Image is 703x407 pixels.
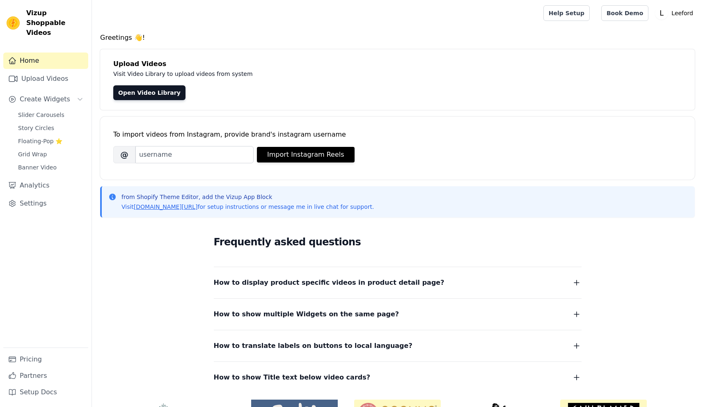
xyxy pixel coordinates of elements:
a: Slider Carousels [13,109,88,121]
span: How to display product specific videos in product detail page? [214,277,444,288]
a: Home [3,53,88,69]
a: Upload Videos [3,71,88,87]
button: How to show Title text below video cards? [214,372,582,383]
h2: Frequently asked questions [214,234,582,250]
a: Banner Video [13,162,88,173]
img: Vizup [7,16,20,30]
text: L [660,9,664,17]
a: Book Demo [601,5,648,21]
button: Import Instagram Reels [257,147,355,162]
a: Analytics [3,177,88,194]
button: How to show multiple Widgets on the same page? [214,309,582,320]
div: To import videos from Instagram, provide brand's instagram username [113,130,682,139]
a: Floating-Pop ⭐ [13,135,88,147]
a: Pricing [3,351,88,368]
span: Vizup Shoppable Videos [26,8,85,38]
a: Grid Wrap [13,149,88,160]
span: @ [113,146,135,163]
h4: Greetings 👋! [100,33,695,43]
a: Partners [3,368,88,384]
button: How to display product specific videos in product detail page? [214,277,582,288]
span: Grid Wrap [18,150,47,158]
span: Floating-Pop ⭐ [18,137,62,145]
button: L Leeford [655,6,696,21]
h4: Upload Videos [113,59,682,69]
a: [DOMAIN_NAME][URL] [134,203,198,210]
button: Create Widgets [3,91,88,107]
a: Story Circles [13,122,88,134]
p: Visit Video Library to upload videos from system [113,69,481,79]
span: How to show Title text below video cards? [214,372,371,383]
input: username [135,146,254,163]
a: Help Setup [543,5,590,21]
p: Leeford [668,6,696,21]
p: from Shopify Theme Editor, add the Vizup App Block [121,193,374,201]
a: Setup Docs [3,384,88,400]
span: Slider Carousels [18,111,64,119]
span: Create Widgets [20,94,70,104]
span: Banner Video [18,163,57,171]
span: How to show multiple Widgets on the same page? [214,309,399,320]
p: Visit for setup instructions or message me in live chat for support. [121,203,374,211]
span: How to translate labels on buttons to local language? [214,340,412,352]
span: Story Circles [18,124,54,132]
a: Settings [3,195,88,212]
a: Open Video Library [113,85,185,100]
button: How to translate labels on buttons to local language? [214,340,582,352]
